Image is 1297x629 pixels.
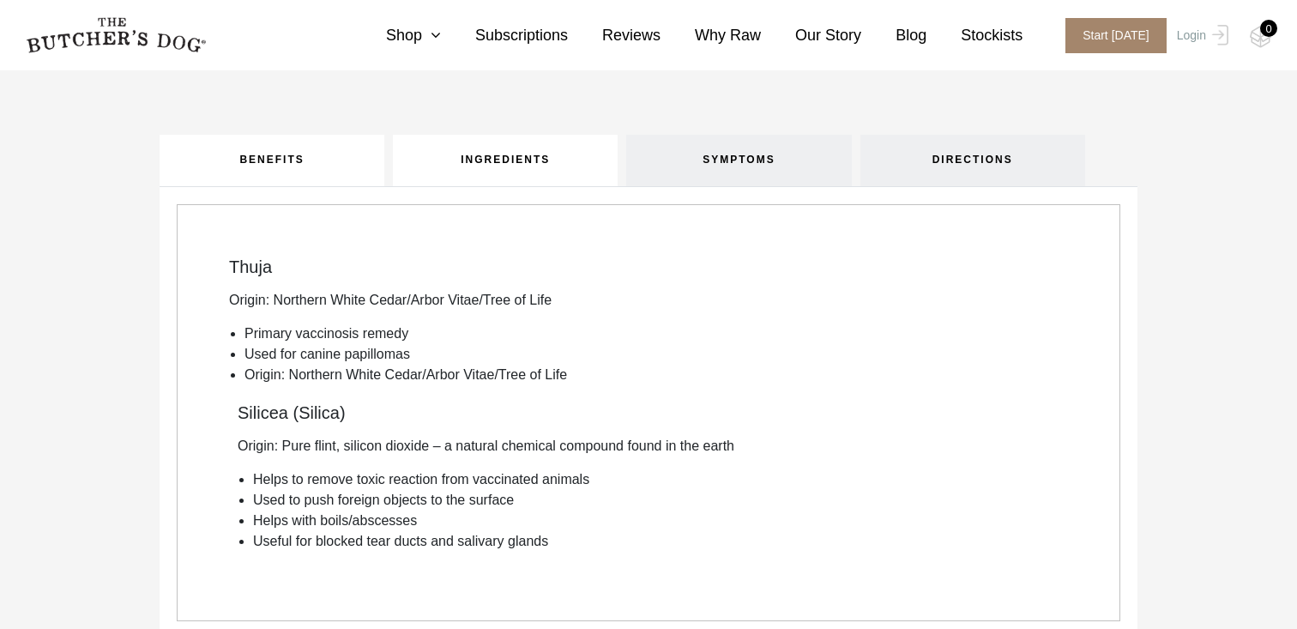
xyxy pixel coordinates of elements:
div: 0 [1260,20,1277,37]
a: Stockists [926,24,1023,47]
a: Shop [352,24,441,47]
a: DIRECTIONS [860,135,1085,186]
p: Origin: Pure flint, silicon dioxide – a natural chemical compound found in the earth [238,436,1077,457]
a: Subscriptions [441,24,568,47]
li: Used to push foreign objects to the surface [253,490,1077,511]
p: Origin: Northern White Cedar/Arbor Vitae/Tree of Life [229,290,1068,311]
li: Used for canine papillomas [244,344,1068,365]
a: SYMPTOMS [626,135,851,186]
h4: Silicea (Silica) [238,402,1077,423]
li: Origin: Northern White Cedar/Arbor Vitae/Tree of Life [244,365,1068,385]
li: Helps with boils/abscesses [253,511,1077,531]
a: Our Story [761,24,861,47]
a: BENEFITS [160,135,384,186]
span: Start [DATE] [1065,18,1167,53]
li: Primary vaccinosis remedy [244,324,1068,344]
img: TBD_Cart-Empty.png [1250,26,1271,48]
li: Useful for blocked tear ducts and salivary glands [253,531,1077,552]
a: Start [DATE] [1048,18,1173,53]
a: Reviews [568,24,661,47]
a: INGREDIENTS [393,135,618,186]
a: Login [1173,18,1228,53]
li: Helps to remove toxic reaction from vaccinated animals [253,469,1077,490]
a: Blog [861,24,926,47]
h4: Thuja [229,257,1068,277]
a: Why Raw [661,24,761,47]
